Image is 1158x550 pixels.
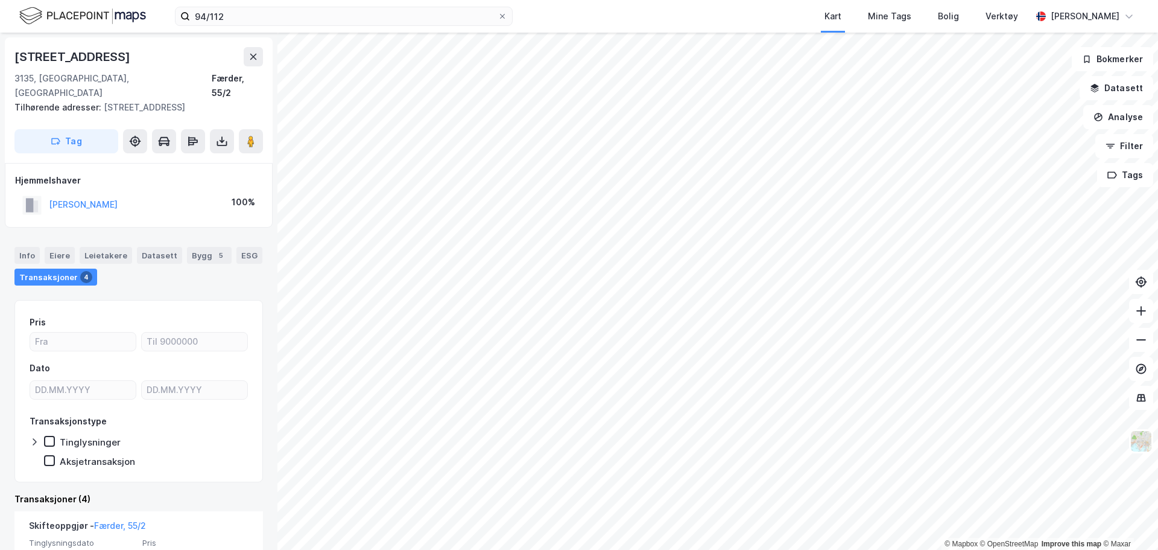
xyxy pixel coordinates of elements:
[137,247,182,264] div: Datasett
[80,247,132,264] div: Leietakere
[14,269,97,286] div: Transaksjoner
[80,271,92,283] div: 4
[14,102,104,112] span: Tilhørende adresser:
[14,100,253,115] div: [STREET_ADDRESS]
[868,9,911,24] div: Mine Tags
[232,195,255,209] div: 100%
[1051,9,1119,24] div: [PERSON_NAME]
[94,520,146,531] a: Færder, 55/2
[30,361,50,376] div: Dato
[45,247,75,264] div: Eiere
[824,9,841,24] div: Kart
[1097,163,1153,187] button: Tags
[1042,540,1101,548] a: Improve this map
[986,9,1018,24] div: Verktøy
[60,436,121,448] div: Tinglysninger
[142,381,247,399] input: DD.MM.YYYY
[30,414,107,429] div: Transaksjonstype
[15,173,262,188] div: Hjemmelshaver
[29,538,135,548] span: Tinglysningsdato
[944,540,978,548] a: Mapbox
[30,381,136,399] input: DD.MM.YYYY
[60,456,135,467] div: Aksjetransaksjon
[1080,76,1153,100] button: Datasett
[14,71,212,100] div: 3135, [GEOGRAPHIC_DATA], [GEOGRAPHIC_DATA]
[30,315,46,330] div: Pris
[980,540,1039,548] a: OpenStreetMap
[30,333,136,351] input: Fra
[14,129,118,153] button: Tag
[1083,105,1153,129] button: Analyse
[212,71,263,100] div: Færder, 55/2
[1072,47,1153,71] button: Bokmerker
[142,538,248,548] span: Pris
[142,333,247,351] input: Til 9000000
[29,519,146,538] div: Skifteoppgjør -
[215,249,227,261] div: 5
[14,47,133,66] div: [STREET_ADDRESS]
[14,247,40,264] div: Info
[190,7,498,25] input: Søk på adresse, matrikkel, gårdeiere, leietakere eller personer
[1095,134,1153,158] button: Filter
[187,247,232,264] div: Bygg
[236,247,262,264] div: ESG
[19,5,146,27] img: logo.f888ab2527a4732fd821a326f86c7f29.svg
[14,492,263,507] div: Transaksjoner (4)
[1098,492,1158,550] iframe: Chat Widget
[938,9,959,24] div: Bolig
[1130,430,1153,453] img: Z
